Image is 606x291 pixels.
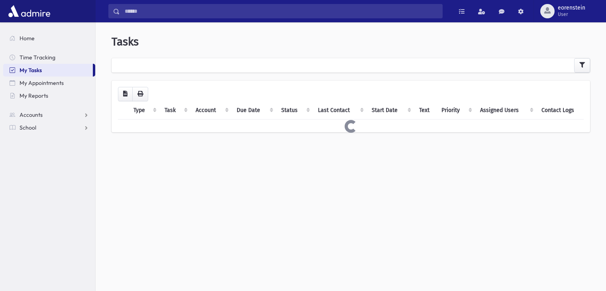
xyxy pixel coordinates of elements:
th: Text [414,101,436,120]
a: My Tasks [3,64,93,77]
span: Tasks [112,35,139,48]
a: My Appointments [3,77,95,89]
button: Print [132,87,148,101]
img: AdmirePro [6,3,52,19]
th: Status [277,101,313,120]
button: CSV [118,87,133,101]
th: Task [160,101,191,120]
input: Search [120,4,442,18]
span: School [20,124,36,131]
a: Home [3,32,95,45]
a: My Reports [3,89,95,102]
a: Time Tracking [3,51,95,64]
span: My Reports [20,92,48,99]
th: Type [129,101,160,120]
span: Home [20,35,35,42]
th: Account [191,101,232,120]
th: Priority [437,101,476,120]
span: My Tasks [20,67,42,74]
a: Accounts [3,108,95,121]
th: Start Date [367,101,414,120]
span: User [558,11,585,18]
th: Last Contact [313,101,367,120]
span: Time Tracking [20,54,55,61]
a: School [3,121,95,134]
th: Assigned Users [475,101,537,120]
span: eorenstein [558,5,585,11]
span: My Appointments [20,79,64,87]
th: Contact Logs [537,101,584,120]
th: Due Date [232,101,277,120]
span: Accounts [20,111,43,118]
